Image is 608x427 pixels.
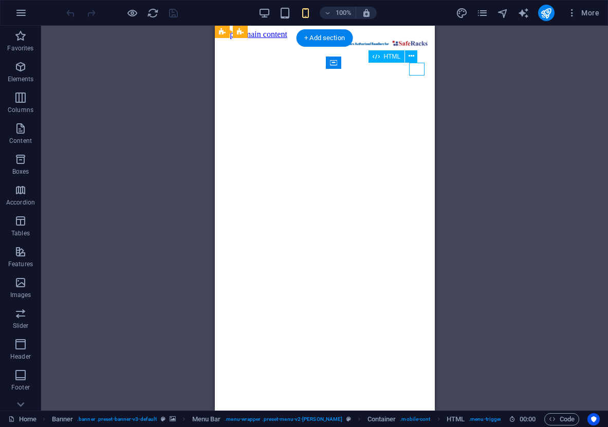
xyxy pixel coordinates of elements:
[476,7,489,19] button: pages
[170,416,176,422] i: This element contains a background
[540,7,552,19] i: Publish
[527,415,528,423] span: :
[456,7,468,19] button: design
[192,413,221,425] span: Click to select. Double-click to edit
[6,198,35,207] p: Accordion
[8,260,33,268] p: Features
[346,416,351,422] i: This element is a customizable preset
[538,5,555,21] button: publish
[567,8,599,18] span: More
[518,7,529,19] i: AI Writer
[13,322,29,330] p: Slider
[9,137,32,145] p: Content
[335,7,352,19] h6: 100%
[11,383,30,392] p: Footer
[497,7,509,19] button: navigator
[476,7,488,19] i: Pages (Ctrl+Alt+S)
[147,7,159,19] i: Reload page
[509,413,536,425] h6: Session time
[367,413,396,425] span: Click to select. Double-click to edit
[384,53,401,60] span: HTML
[296,29,353,47] div: + Add section
[563,5,603,21] button: More
[7,44,33,52] p: Favorites
[4,4,72,13] a: Skip to main content
[320,7,356,19] button: 100%
[447,413,465,425] span: Click to select. Double-click to edit
[10,352,31,361] p: Header
[161,416,165,422] i: This element is a customizable preset
[587,413,600,425] button: Usercentrics
[10,291,31,299] p: Images
[8,106,33,114] p: Columns
[518,7,530,19] button: text_generator
[362,8,371,17] i: On resize automatically adjust zoom level to fit chosen device.
[225,413,342,425] span: . menu-wrapper .preset-menu-v2-[PERSON_NAME]
[52,413,546,425] nav: breadcrumb
[8,75,34,83] p: Elements
[456,7,468,19] i: Design (Ctrl+Alt+Y)
[8,413,36,425] a: Click to cancel selection. Double-click to open Pages
[549,413,575,425] span: Code
[497,7,509,19] i: Navigator
[146,7,159,19] button: reload
[520,413,536,425] span: 00 00
[400,413,430,425] span: . mobile-cont
[544,413,579,425] button: Code
[12,168,29,176] p: Boxes
[52,413,73,425] span: Click to select. Double-click to edit
[469,413,546,425] span: . menu-trigger .open .open-menu
[77,413,157,425] span: . banner .preset-banner-v3-default
[11,229,30,237] p: Tables
[126,7,138,19] button: Click here to leave preview mode and continue editing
